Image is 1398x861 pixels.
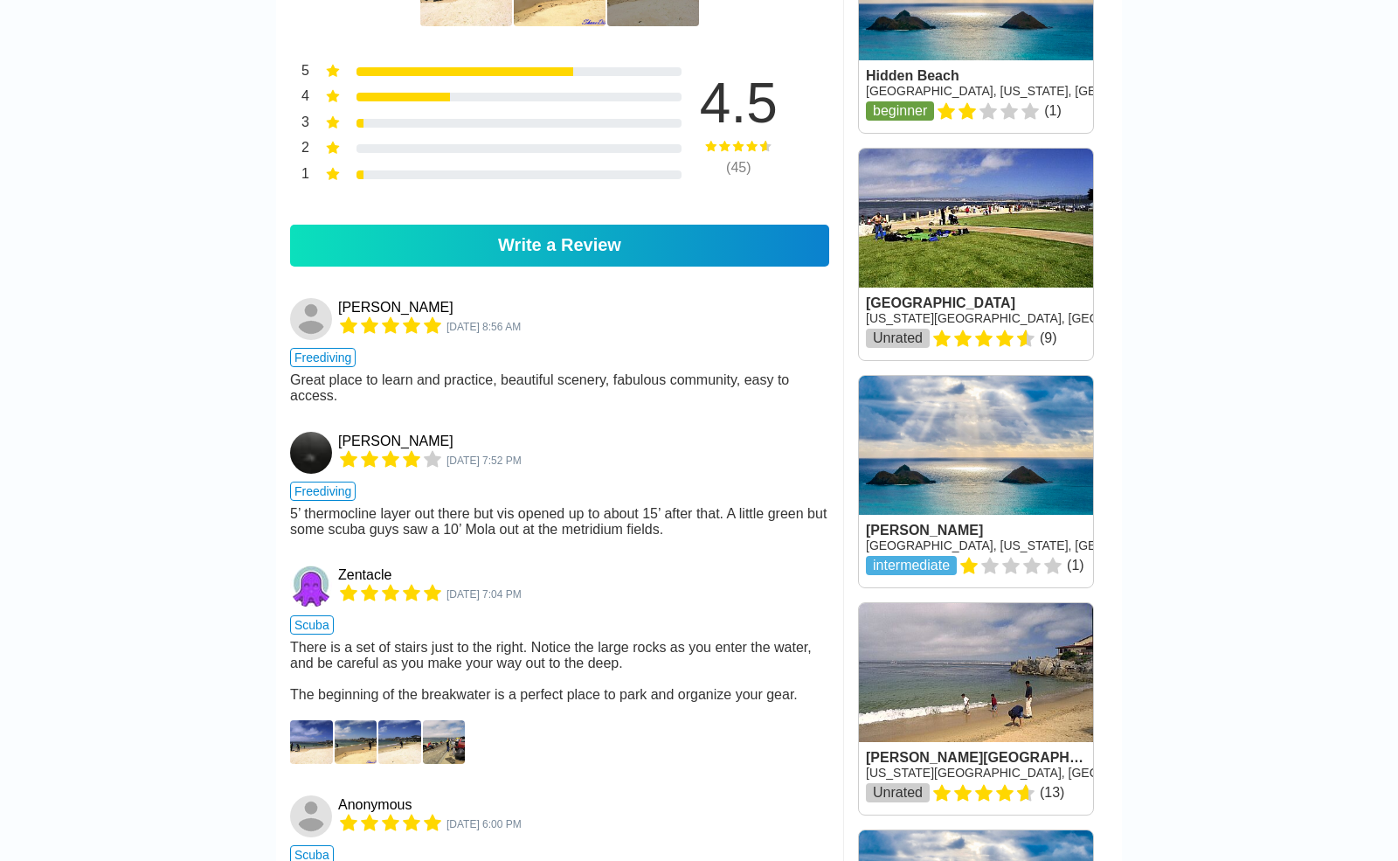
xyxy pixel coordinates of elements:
span: 5862 [446,588,522,601]
div: ( 45 ) [673,160,804,176]
img: d006410.jpg [378,720,421,764]
span: 6709 [446,321,521,333]
div: 5 [290,61,309,84]
img: d006409.jpg [335,720,377,764]
img: D006411.JPG [423,720,466,764]
iframe: Sign in with Google Dialog [1039,17,1381,258]
div: 3 [290,113,309,135]
a: Anonymous [290,795,335,837]
a: [US_STATE][GEOGRAPHIC_DATA], [GEOGRAPHIC_DATA] West [866,311,1227,325]
img: Zentacle [290,566,332,608]
span: 5037 [446,818,522,830]
span: freediving [290,348,356,367]
img: Wyatte Montgomery [290,432,332,474]
a: [GEOGRAPHIC_DATA], [US_STATE], [GEOGRAPHIC_DATA] [866,84,1202,98]
a: Zentacle [338,567,391,583]
img: Eric Anderson [290,298,332,340]
img: D006408.JPG [290,720,333,764]
div: 1 [290,164,309,187]
div: There is a set of stairs just to the right. Notice the large rocks as you enter the water, and be... [290,640,829,703]
div: [PERSON_NAME] [338,434,453,449]
div: 4 [290,87,309,109]
div: 4.5 [673,75,804,131]
div: 5’ thermocline layer out there but vis opened up to about 15’ after that. A little green but some... [290,506,829,538]
span: scuba [290,615,334,635]
span: freediving [290,482,356,501]
a: Wyatte Montgomery [290,432,335,474]
a: [US_STATE][GEOGRAPHIC_DATA], [GEOGRAPHIC_DATA] West [866,766,1227,780]
a: Write a Review [290,225,829,267]
span: 6590 [446,455,522,467]
a: [GEOGRAPHIC_DATA], [US_STATE], [GEOGRAPHIC_DATA] [866,538,1202,552]
div: 2 [290,138,309,161]
img: Anonymous [290,795,332,837]
div: Great place to learn and practice, beautiful scenery, fabulous community, easy to access. [290,372,829,404]
a: Zentacle [290,566,335,608]
a: Anonymous [338,797,412,813]
div: [PERSON_NAME] [338,300,453,316]
a: Eric Anderson [290,298,335,340]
